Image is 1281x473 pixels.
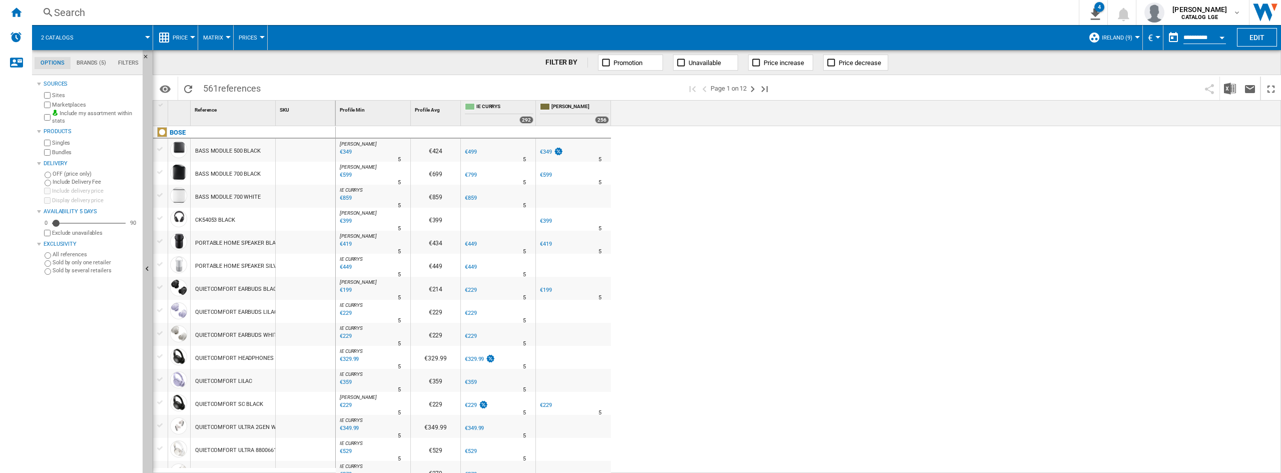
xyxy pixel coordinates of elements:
div: IE CURRYS 292 offers sold by IE CURRYS [463,101,535,126]
button: >Previous page [699,77,711,100]
div: €419 [538,239,552,249]
label: Bundles [52,149,139,156]
button: € [1148,25,1158,50]
div: Delivery [44,160,139,168]
div: Sort None [338,101,410,116]
div: €349 [540,149,552,155]
div: €199 [540,287,552,293]
button: Price decrease [823,55,888,71]
div: €449 [465,264,477,270]
button: Share this bookmark with others [1199,77,1219,100]
button: Reload [178,77,198,100]
label: Include my assortment within stats [52,110,139,125]
button: Download in Excel [1220,77,1240,100]
div: €449 [465,241,477,247]
label: Include delivery price [52,187,139,195]
span: IE CURRYS [340,440,363,446]
span: [PERSON_NAME] [340,210,377,216]
span: Prices [239,35,257,41]
md-tab-item: Filters [112,57,145,69]
button: Price [173,25,193,50]
div: Delivery Time : 5 days [398,339,401,349]
label: Marketplaces [52,101,139,109]
div: Delivery Time : 5 days [398,247,401,257]
md-menu: Currency [1143,25,1163,50]
span: [PERSON_NAME] [340,394,377,400]
div: €434 [411,231,460,254]
div: Last updated : Wednesday, 20 August 2025 05:40 [338,331,352,341]
div: Sort None [413,101,460,116]
div: Price [158,25,193,50]
div: €359 [465,379,477,385]
span: Profile Min [340,107,365,113]
div: €529 [411,438,460,461]
div: [PERSON_NAME] 256 offers sold by IE HARVEY NORMAN [538,101,611,126]
input: Singles [44,140,51,146]
div: €229 [465,402,477,408]
div: €399 [538,216,552,226]
md-tab-item: Brands (5) [71,57,112,69]
div: €214 [411,277,460,300]
button: Matrix [203,25,228,50]
div: Last updated : Wednesday, 20 August 2025 06:52 [338,170,352,180]
div: Delivery Time : 5 days [523,408,526,418]
div: Delivery Time : 5 days [398,454,401,464]
div: Delivery Time : 5 days [398,270,401,280]
div: Delivery Time : 5 days [398,362,401,372]
label: Exclude unavailables [52,229,139,237]
div: €229 [463,400,488,410]
div: €529 [463,446,477,456]
span: Price [173,35,188,41]
div: QUIETCOMFORT ULTRA 8800661300 DIAMOND [195,439,311,462]
img: excel-24x24.png [1224,83,1236,95]
div: Last updated : Wednesday, 20 August 2025 05:36 [338,262,352,272]
div: Ireland (9) [1088,25,1137,50]
span: IE CURRYS [340,256,363,262]
input: Include my assortment within stats [44,111,51,124]
div: €399 [411,208,460,231]
div: 0 [42,219,50,227]
div: Delivery Time : 5 days [523,316,526,326]
button: Send this report by email [1240,77,1260,100]
span: Unavailable [689,59,721,67]
button: Edit [1237,28,1277,47]
div: €329.99 [463,354,495,364]
span: [PERSON_NAME] [340,233,377,239]
div: Last updated : Wednesday, 20 August 2025 06:42 [338,193,352,203]
div: Last updated : Wednesday, 20 August 2025 07:15 [338,216,352,226]
div: Last updated : Wednesday, 20 August 2025 06:58 [338,285,352,295]
b: CATALOG LGE [1181,14,1218,21]
div: Delivery Time : 5 days [523,339,526,349]
div: €229 [540,402,552,408]
label: Sold by only one retailer [53,259,139,266]
div: Last updated : Wednesday, 20 August 2025 06:46 [338,147,352,157]
div: Delivery Time : 5 days [398,201,401,211]
div: €699 [411,162,460,185]
div: Products [44,128,139,136]
div: €229 [411,300,460,323]
div: €859 [411,185,460,208]
div: Delivery Time : 5 days [523,431,526,441]
input: OFF (price only) [45,172,51,178]
div: €599 [538,170,552,180]
img: promotionV3.png [478,400,488,409]
span: IE CURRYS [340,302,363,308]
span: IE CURRYS [476,103,533,112]
div: 2 catalogs [37,25,148,50]
button: Unavailable [673,55,738,71]
div: Sources [44,80,139,88]
div: Sort None [278,101,335,116]
div: Delivery Time : 5 days [523,362,526,372]
div: Delivery Time : 5 days [523,385,526,395]
label: Display delivery price [52,197,139,204]
div: €229 [463,285,477,295]
div: €229 [411,323,460,346]
div: €329.99 [465,356,484,362]
input: Sites [44,92,51,99]
div: €449 [411,254,460,277]
div: Last updated : Wednesday, 20 August 2025 06:38 [338,446,352,456]
div: QUIETCOMFORT LILAC [195,370,252,393]
div: Delivery Time : 5 days [598,155,601,165]
div: QUIETCOMFORT EARBUDS LILAC [195,301,277,324]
